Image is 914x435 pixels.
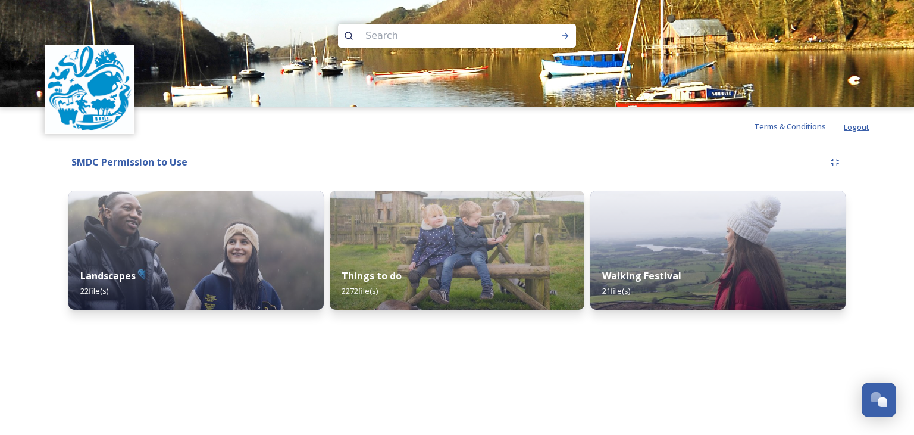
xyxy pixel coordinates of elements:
[844,122,869,132] span: Logout
[754,119,844,133] a: Terms & Conditions
[602,285,630,296] span: 21 file(s)
[80,269,136,282] strong: Landscapes
[342,285,378,296] span: 2272 file(s)
[359,23,522,49] input: Search
[862,383,896,417] button: Open Chat
[342,269,402,282] strong: Things to do
[46,46,133,133] img: Enjoy-Staffordshire-colour-logo-just-roundel%20(Portrait)(300x300).jpg
[330,191,585,310] img: PWP-Lemurs%2520and%2520kids%21-%25204786x3371.jpg
[754,121,826,132] span: Terms & Conditions
[602,269,681,282] strong: Walking Festival
[590,191,846,310] img: Roaches%2520and%2520Tittesworth%2520-%2520woman%2520and%2520reservoir.JPG
[71,156,187,169] strong: SMDC Permission to Use
[80,285,108,296] span: 22 file(s)
[68,191,324,310] img: MANIFO~3.JPG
